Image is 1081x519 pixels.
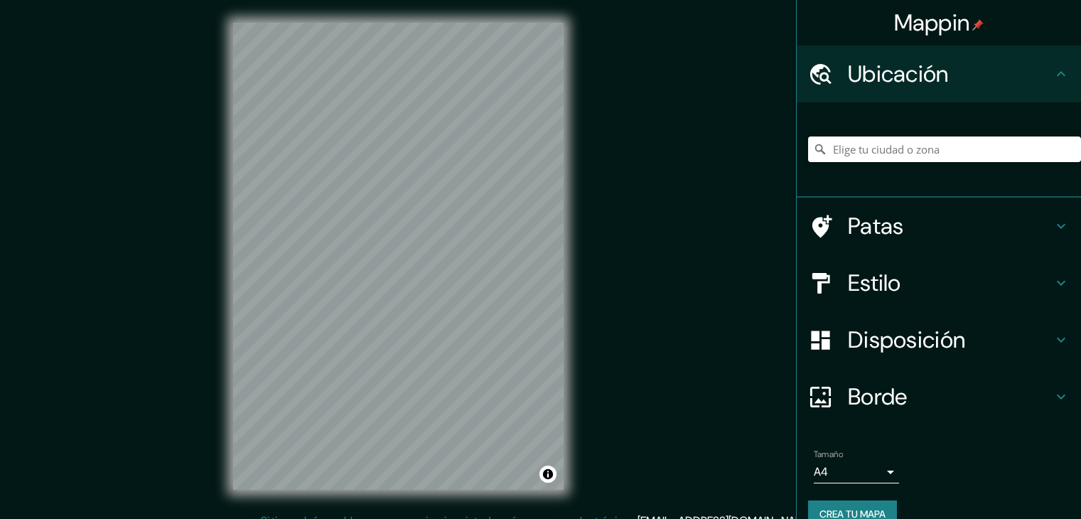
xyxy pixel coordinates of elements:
font: A4 [814,464,828,479]
font: Ubicación [848,59,949,89]
font: Disposición [848,325,965,355]
div: Disposición [797,311,1081,368]
div: Ubicación [797,46,1081,102]
font: Estilo [848,268,901,298]
font: Patas [848,211,904,241]
canvas: Mapa [233,23,564,490]
div: Estilo [797,255,1081,311]
div: Patas [797,198,1081,255]
div: Borde [797,368,1081,425]
font: Tamaño [814,449,843,460]
button: Activar o desactivar atribución [539,466,556,483]
div: A4 [814,461,899,483]
img: pin-icon.png [972,19,984,31]
input: Elige tu ciudad o zona [808,137,1081,162]
font: Borde [848,382,908,412]
font: Mappin [894,8,970,38]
